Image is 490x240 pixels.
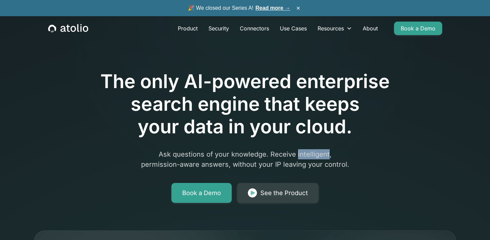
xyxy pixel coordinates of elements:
[172,22,203,35] a: Product
[294,4,302,12] button: ×
[260,188,308,198] div: See the Product
[237,183,319,203] a: See the Product
[312,22,357,35] div: Resources
[234,22,274,35] a: Connectors
[188,4,290,12] span: 🎉 We closed our Series A!
[116,149,374,169] p: Ask questions of your knowledge. Receive intelligent, permission-aware answers, without your IP l...
[274,22,312,35] a: Use Cases
[48,24,88,33] a: home
[456,208,490,240] iframe: Chat Widget
[394,22,442,35] a: Book a Demo
[318,24,344,32] div: Resources
[256,5,290,11] a: Read more →
[73,70,418,138] h1: The only AI-powered enterprise search engine that keeps your data in your cloud.
[203,22,234,35] a: Security
[357,22,383,35] a: About
[171,183,232,203] a: Book a Demo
